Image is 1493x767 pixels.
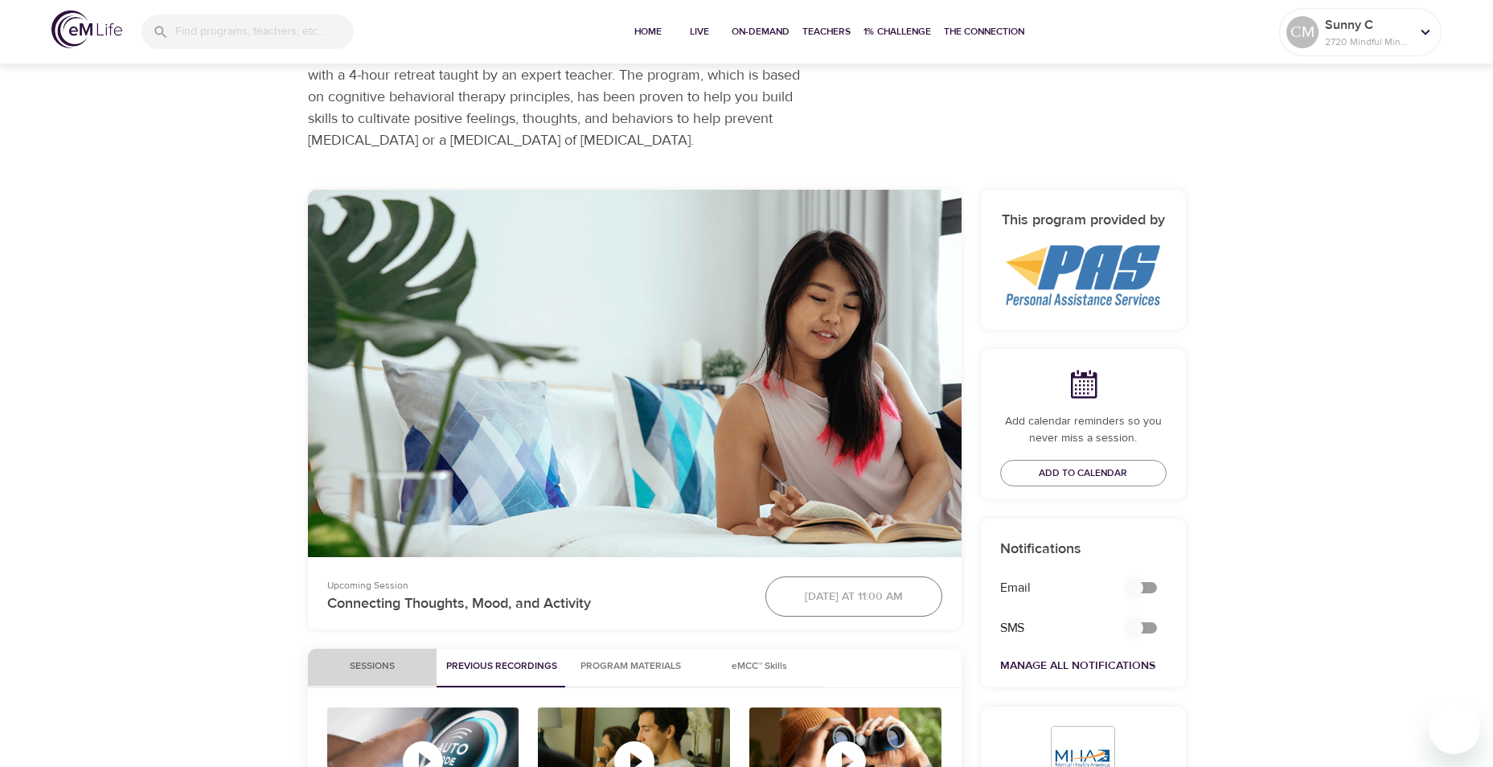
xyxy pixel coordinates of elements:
[705,658,814,675] span: eMCC™ Skills
[732,23,790,40] span: On-Demand
[680,23,719,40] span: Live
[318,658,427,675] span: Sessions
[1039,465,1127,482] span: Add to Calendar
[802,23,851,40] span: Teachers
[991,609,1110,647] div: SMS
[1000,460,1167,486] button: Add to Calendar
[991,569,1110,607] div: Email
[51,10,122,48] img: logo
[1286,16,1319,48] div: CM
[1429,703,1480,754] iframe: Button to launch messaging window
[1325,15,1410,35] p: Sunny C
[944,23,1024,40] span: The Connection
[1000,209,1167,232] h6: This program provided by
[446,658,557,675] span: Previous Recordings
[175,14,354,49] input: Find programs, teachers, etc...
[1000,413,1167,447] p: Add calendar reminders so you never miss a session.
[1000,538,1167,560] p: Notifications
[863,23,931,40] span: 1% Challenge
[629,23,667,40] span: Home
[327,578,746,593] p: Upcoming Session
[327,593,746,614] p: Connecting Thoughts, Mood, and Activity
[1325,35,1410,49] p: 2720 Mindful Minutes
[1000,658,1155,673] a: Manage All Notifications
[1006,245,1160,306] img: PAS%20logo.png
[576,658,686,675] span: Program Materials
